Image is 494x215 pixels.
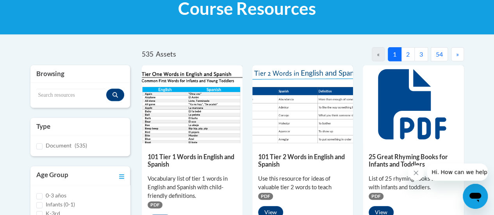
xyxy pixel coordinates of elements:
span: Hi. How can we help? [5,5,63,12]
img: 836e94b2-264a-47ae-9840-fb2574307f3b.pdf [252,65,353,143]
span: 535 [142,50,153,58]
label: Infants (0-1) [46,200,75,209]
iframe: Message from company [427,163,488,181]
div: Vocabulary list of tier 1 words in English and Spanish with child-friendly definitions. [148,174,237,200]
iframe: Button to launch messaging window [463,184,488,209]
div: Use this resource for ideas of valuable tier 2 words to teach [258,174,347,192]
h3: Age Group [36,170,68,181]
h5: 101 Tier 1 Words in English and Spanish [148,153,237,168]
span: (535) [75,142,87,149]
h3: Browsing [36,69,124,78]
div: List of 25 rhyming books to read with infants and toddlers. [369,174,458,192]
iframe: Close message [408,165,424,181]
span: » [456,50,459,58]
img: d35314be-4b7e-462d-8f95-b17e3d3bb747.pdf [142,65,243,143]
label: 0-3 años [46,191,66,200]
span: Assets [156,50,176,58]
button: 1 [388,47,401,61]
h5: 25 Great Rhyming Books for Infants and Toddlers [369,153,458,168]
span: PDF [148,201,162,208]
button: Search resources [106,89,124,101]
button: 54 [431,47,448,61]
button: 3 [414,47,428,61]
h5: 101 Tier 2 Words in English and Spanish [258,153,347,168]
nav: Pagination Navigation [303,47,464,61]
h3: Type [36,122,124,131]
button: Next [451,47,464,61]
input: Search resources [36,89,106,102]
span: PDF [369,193,383,200]
a: Toggle collapse [119,170,124,181]
button: 2 [401,47,415,61]
span: PDF [258,193,273,200]
span: Document [46,142,71,149]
